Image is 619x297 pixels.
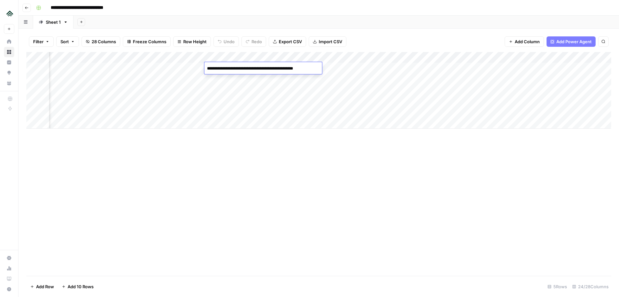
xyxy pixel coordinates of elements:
a: Insights [4,57,14,68]
span: Row Height [183,38,207,45]
span: Add 10 Rows [68,283,94,290]
a: Browse [4,47,14,57]
span: Add Power Agent [556,38,592,45]
button: Workspace: Uplisting [4,5,14,21]
span: Add Column [515,38,540,45]
button: 28 Columns [82,36,120,47]
button: Add Column [505,36,544,47]
button: Add Power Agent [547,36,596,47]
span: Sort [60,38,69,45]
a: Sheet 1 [33,16,73,29]
img: Uplisting Logo [4,7,16,19]
button: Filter [29,36,54,47]
button: Redo [241,36,266,47]
button: Sort [56,36,79,47]
button: Undo [213,36,239,47]
span: 28 Columns [92,38,116,45]
a: Usage [4,263,14,274]
div: Sheet 1 [46,19,61,25]
a: Opportunities [4,68,14,78]
a: Home [4,36,14,47]
span: Add Row [36,283,54,290]
span: Import CSV [319,38,342,45]
a: Learning Hub [4,274,14,284]
div: 24/28 Columns [570,281,611,292]
span: Freeze Columns [133,38,166,45]
button: Help + Support [4,284,14,294]
button: Freeze Columns [123,36,171,47]
button: Add 10 Rows [58,281,97,292]
button: Row Height [173,36,211,47]
div: 5 Rows [545,281,570,292]
span: Filter [33,38,44,45]
button: Add Row [26,281,58,292]
button: Import CSV [309,36,346,47]
span: Export CSV [279,38,302,45]
span: Redo [251,38,262,45]
a: Your Data [4,78,14,88]
a: Settings [4,253,14,263]
span: Undo [224,38,235,45]
button: Export CSV [269,36,306,47]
